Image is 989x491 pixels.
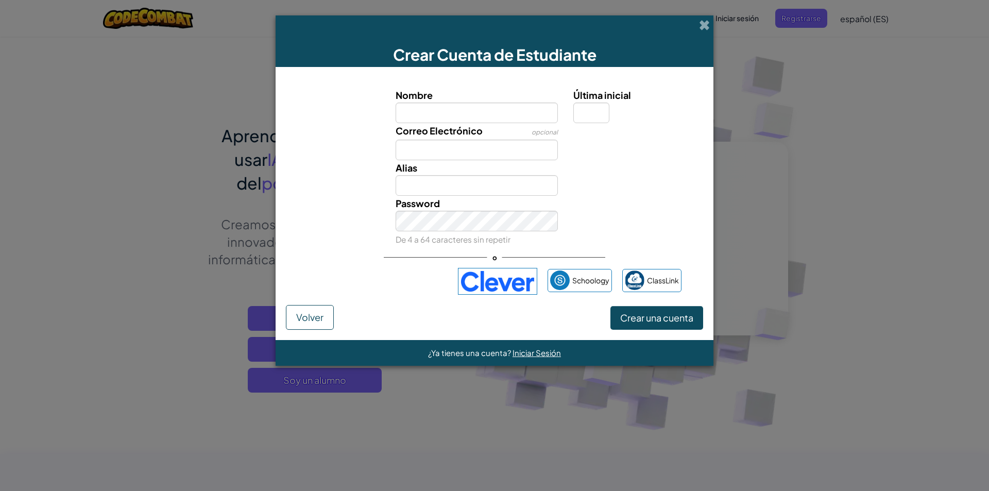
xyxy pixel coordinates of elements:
[396,234,510,244] small: De 4 a 64 caracteres sin repetir
[572,273,609,288] span: Schoology
[625,270,644,290] img: classlink-logo-small.png
[620,312,693,324] span: Crear una cuenta
[550,270,570,290] img: schoology.png
[396,125,483,137] span: Correo Electrónico
[286,305,334,330] button: Volver
[396,162,417,174] span: Alias
[513,348,561,358] a: Iniciar Sesión
[647,273,679,288] span: ClassLink
[428,348,513,358] span: ¿Ya tienes una cuenta?
[396,89,433,101] span: Nombre
[487,250,502,265] span: o
[296,311,323,323] span: Volver
[303,270,453,293] iframe: Botón Iniciar sesión con Google
[573,89,631,101] span: Última inicial
[532,128,558,136] span: opcional
[396,197,440,209] span: Password
[458,268,537,295] img: clever-logo-blue.png
[393,45,596,64] span: Crear Cuenta de Estudiante
[610,306,703,330] button: Crear una cuenta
